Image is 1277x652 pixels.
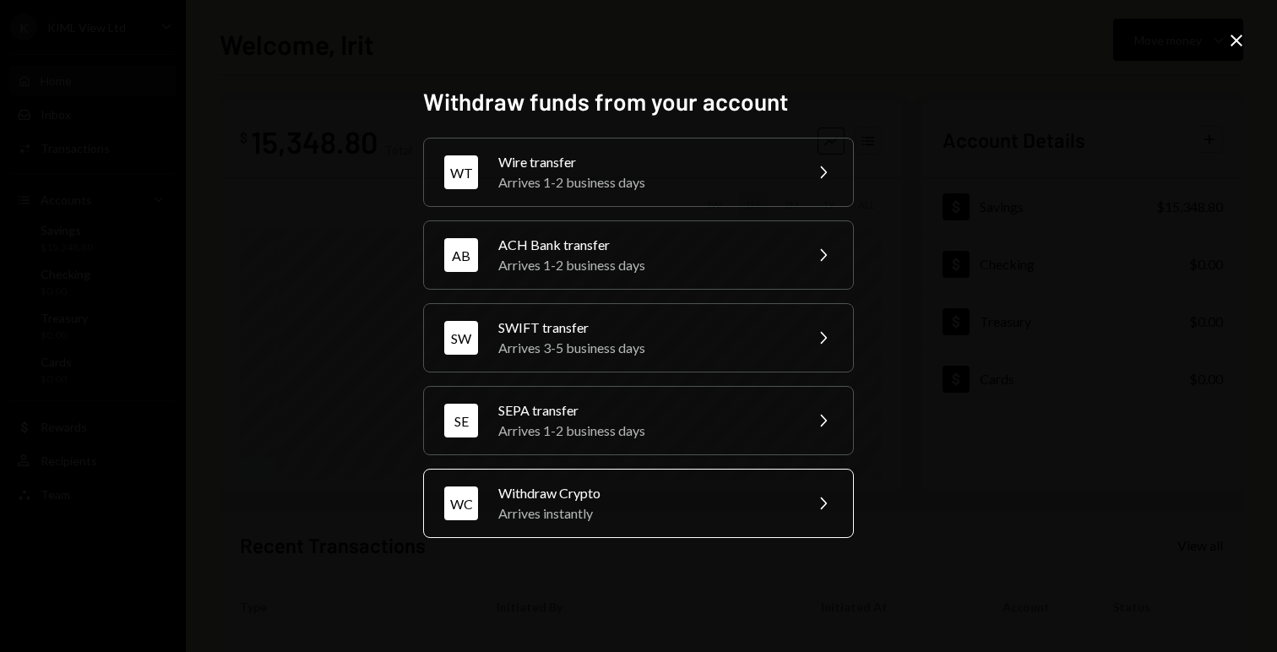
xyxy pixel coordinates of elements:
div: Arrives 1-2 business days [498,172,792,193]
div: AB [444,238,478,272]
div: Arrives 3-5 business days [498,338,792,358]
div: Arrives 1-2 business days [498,255,792,275]
h2: Withdraw funds from your account [423,85,854,118]
button: WCWithdraw CryptoArrives instantly [423,469,854,538]
button: SESEPA transferArrives 1-2 business days [423,386,854,455]
div: Arrives 1-2 business days [498,421,792,441]
button: SWSWIFT transferArrives 3-5 business days [423,303,854,372]
div: Withdraw Crypto [498,483,792,503]
button: ABACH Bank transferArrives 1-2 business days [423,220,854,290]
div: Wire transfer [498,152,792,172]
div: SE [444,404,478,437]
div: WT [444,155,478,189]
div: SEPA transfer [498,400,792,421]
div: ACH Bank transfer [498,235,792,255]
div: SW [444,321,478,355]
button: WTWire transferArrives 1-2 business days [423,138,854,207]
div: SWIFT transfer [498,318,792,338]
div: WC [444,486,478,520]
div: Arrives instantly [498,503,792,524]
